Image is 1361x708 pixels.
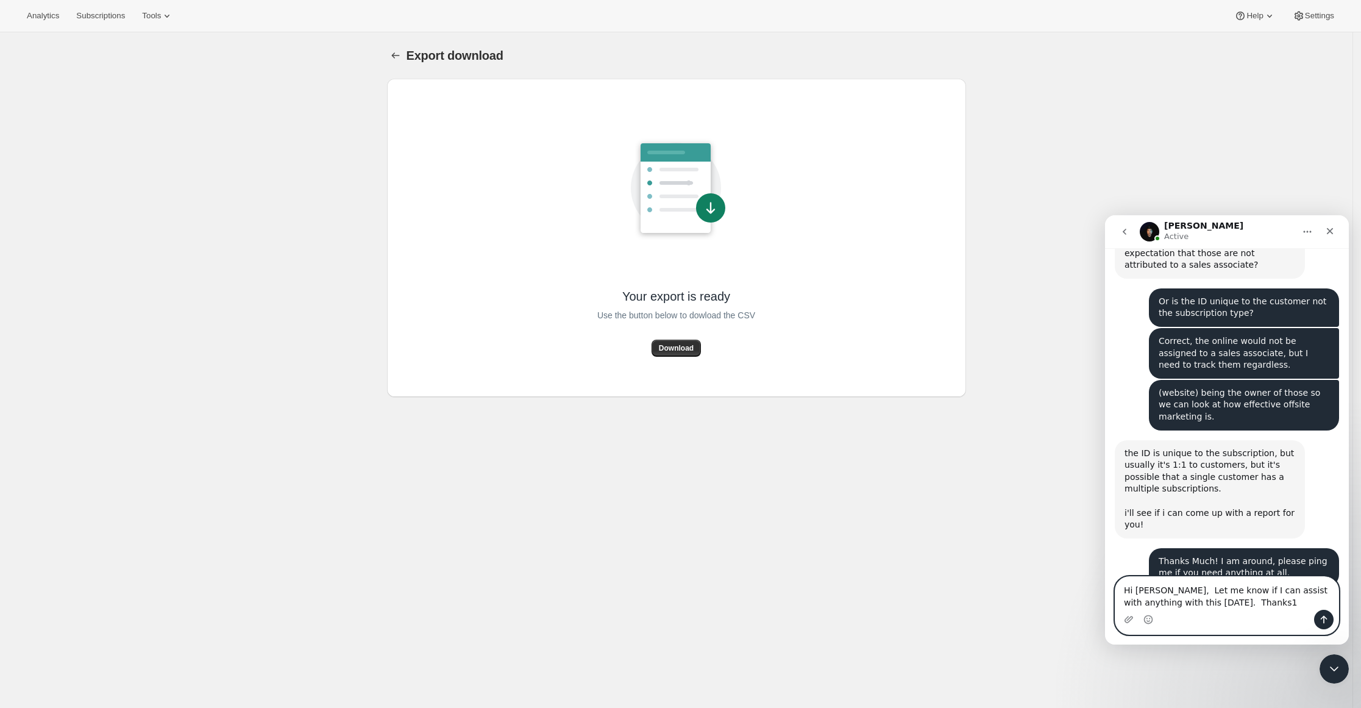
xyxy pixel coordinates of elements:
span: Export download [407,49,503,62]
iframe: Intercom live chat [1105,215,1349,645]
button: Settings [1285,7,1341,24]
span: Use the button below to dowload the CSV [597,308,755,323]
button: Export download [387,47,404,64]
span: Tools [142,11,161,21]
span: Help [1246,11,1263,21]
span: Subscriptions [76,11,125,21]
button: Subscriptions [69,7,132,24]
span: Your export is ready [622,288,730,304]
span: Download [659,343,694,353]
button: Tools [135,7,180,24]
button: Analytics [20,7,66,24]
iframe: Intercom live chat [1320,654,1349,684]
button: Download [652,340,701,357]
button: Help [1227,7,1282,24]
span: Analytics [27,11,59,21]
span: Settings [1305,11,1334,21]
